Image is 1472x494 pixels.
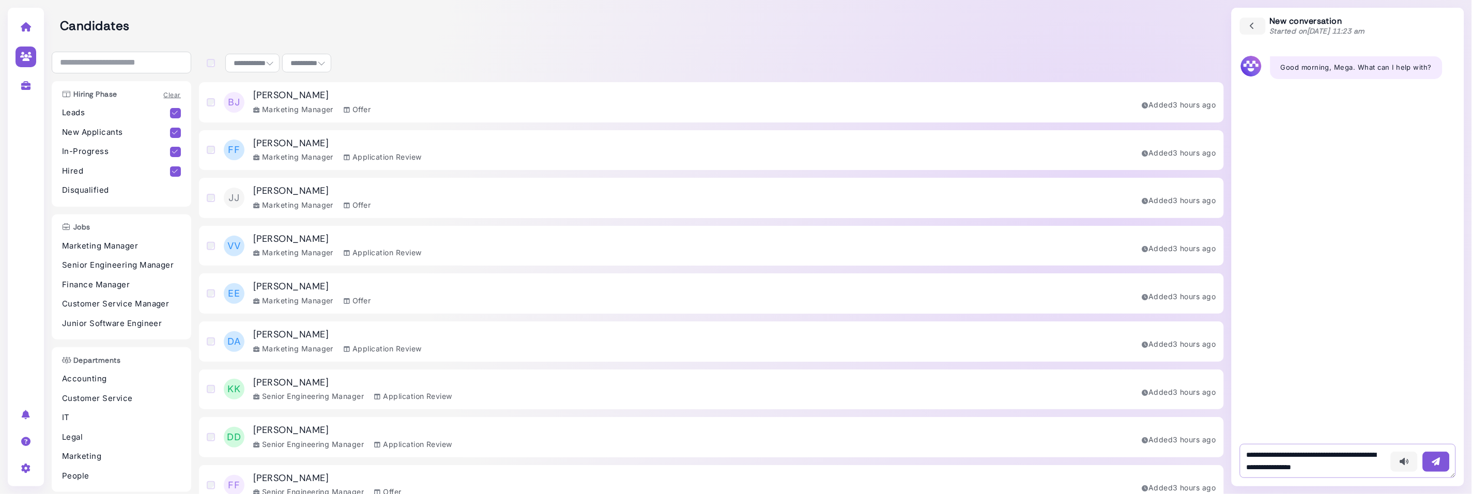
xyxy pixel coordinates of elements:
span: DD [224,427,244,447]
p: IT [62,412,181,424]
div: Added [1142,147,1216,158]
div: Marketing Manager [253,295,333,306]
p: Legal [62,431,181,443]
h3: [PERSON_NAME] [253,473,402,484]
h3: [PERSON_NAME] [253,234,422,245]
div: Marketing Manager [253,343,333,354]
div: Marketing Manager [253,151,333,162]
time: Sep 01, 2025 [1173,100,1216,109]
h3: [PERSON_NAME] [253,90,371,101]
div: Added [1142,195,1216,206]
p: New Applicants [62,127,170,138]
p: Customer Service [62,393,181,405]
time: Sep 01, 2025 [1173,292,1216,301]
h2: Candidates [60,19,1224,34]
span: Started on [1270,26,1366,36]
div: New conversation [1270,16,1366,36]
div: Good morning, Mega. What can I help with? [1270,56,1443,79]
p: Finance Manager [62,279,181,291]
span: VV [224,236,244,256]
p: Disqualified [62,184,181,196]
p: Hired [62,165,170,177]
time: Sep 01, 2025 [1173,196,1216,205]
div: Added [1142,338,1216,349]
div: Application Review [374,391,452,402]
p: Marketing Manager [62,240,181,252]
h3: Departments [57,356,126,365]
div: Offer [344,104,371,115]
time: Sep 01, 2025 [1173,483,1216,492]
h3: [PERSON_NAME] [253,425,452,436]
div: Offer [344,199,371,210]
h3: [PERSON_NAME] [253,281,371,292]
p: Accounting [62,373,181,385]
div: Senior Engineering Manager [253,391,364,402]
h3: Jobs [57,223,96,231]
div: Added [1142,243,1216,254]
span: BJ [224,92,244,113]
p: Junior Software Engineer [62,318,181,330]
time: Sep 01, 2025 [1173,388,1216,396]
time: Sep 01, 2025 [1173,339,1216,348]
span: FF [224,140,244,160]
div: Application Review [344,247,422,258]
span: KK [224,379,244,399]
div: Added [1142,387,1216,397]
div: Added [1142,482,1216,493]
p: People [62,470,181,482]
p: Leads [62,107,170,119]
p: In-Progress [62,146,170,158]
h3: Hiring Phase [57,90,122,99]
h3: [PERSON_NAME] [253,138,422,149]
div: Marketing Manager [253,104,333,115]
time: Sep 01, 2025 [1173,148,1216,157]
time: [DATE] 11:23 am [1307,26,1365,36]
div: Offer [344,295,371,306]
div: Marketing Manager [253,247,333,258]
h3: [PERSON_NAME] [253,329,422,341]
time: Sep 01, 2025 [1173,244,1216,253]
h3: [PERSON_NAME] [253,377,452,389]
div: Senior Engineering Manager [253,439,364,450]
p: Customer Service Manager [62,298,181,310]
div: Application Review [374,439,452,450]
div: Application Review [344,343,422,354]
div: Marketing Manager [253,199,333,210]
div: Added [1142,434,1216,445]
div: Added [1142,99,1216,110]
span: JJ [224,188,244,208]
h3: [PERSON_NAME] [253,186,371,197]
p: Senior Engineering Manager [62,259,181,271]
a: Clear [164,91,181,99]
p: Marketing [62,451,181,462]
div: Added [1142,291,1216,302]
span: EE [224,283,244,304]
div: Application Review [344,151,422,162]
time: Sep 01, 2025 [1173,435,1216,444]
span: DA [224,331,244,352]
